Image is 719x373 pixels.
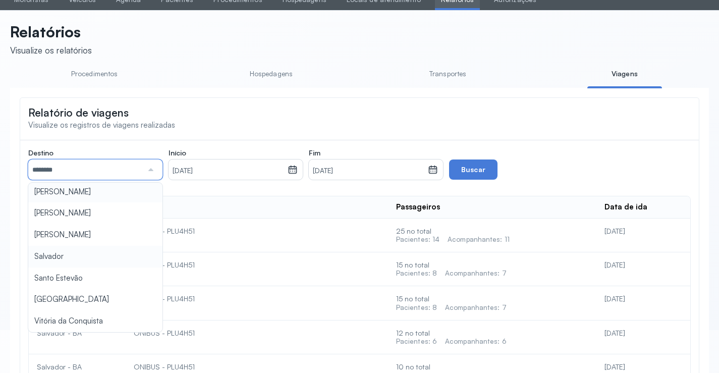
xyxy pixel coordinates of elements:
[445,337,507,346] div: Acompanhantes: 6
[604,329,682,338] div: [DATE]
[28,181,162,203] li: [PERSON_NAME]
[37,362,118,371] div: Salvador - BA
[396,269,437,278] div: Pacientes: 8
[37,329,118,338] div: Salvador - BA
[28,310,162,332] li: Vitória da Conquista
[57,66,132,82] a: Procedimentos
[587,66,662,82] a: Viagens
[173,166,284,176] small: [DATE]
[604,294,682,303] div: [DATE]
[396,337,437,346] div: Pacientes: 6
[396,294,588,311] div: 15 no total
[604,202,647,212] div: Data de ida
[134,329,380,338] div: ONIBUS - PLU4H51
[309,148,320,157] span: Fim
[28,148,53,157] span: Destino
[134,294,380,303] div: ONIBUS - PLU4H51
[411,66,485,82] a: Transportes
[396,227,588,244] div: 25 no total
[604,227,682,236] div: [DATE]
[396,202,440,212] div: Passageiros
[10,23,92,41] p: Relatórios
[169,148,186,157] span: Início
[604,362,682,371] div: [DATE]
[449,159,497,180] button: Buscar
[28,106,129,119] span: Relatório de viagens
[396,303,437,312] div: Pacientes: 8
[313,166,424,176] small: [DATE]
[28,120,175,130] span: Visualize os registros de viagens realizadas
[28,268,162,289] li: Santo Estevão
[134,260,380,270] div: ONIBUS - PLU4H51
[445,303,507,312] div: Acompanhantes: 7
[28,202,162,224] li: [PERSON_NAME]
[234,66,308,82] a: Hospedagens
[28,289,162,310] li: [GEOGRAPHIC_DATA]
[396,235,439,244] div: Pacientes: 14
[10,45,92,56] div: Visualize os relatórios
[445,269,507,278] div: Acompanhantes: 7
[134,227,380,236] div: ONIBUS - PLU4H51
[396,260,588,278] div: 15 no total
[28,224,162,246] li: [PERSON_NAME]
[448,235,510,244] div: Acompanhantes: 11
[28,246,162,268] li: Salvador
[396,329,588,346] div: 12 no total
[134,362,380,371] div: ONIBUS - PLU4H51
[604,260,682,270] div: [DATE]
